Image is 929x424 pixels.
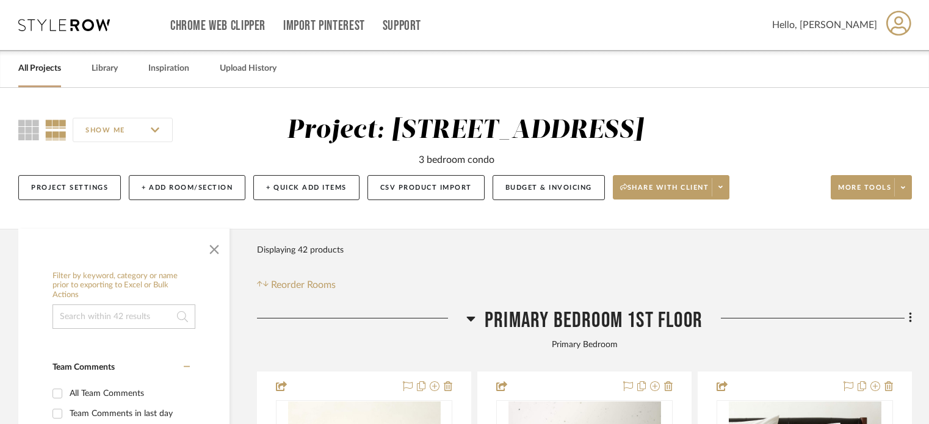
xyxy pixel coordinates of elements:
span: Hello, [PERSON_NAME] [772,18,877,32]
a: Library [92,60,118,77]
a: Upload History [220,60,277,77]
button: Share with client [613,175,730,199]
div: Displaying 42 products [257,238,344,262]
div: Project: [STREET_ADDRESS] [287,118,643,143]
span: Share with client [620,183,709,201]
span: More tools [838,183,891,201]
div: All Team Comments [70,384,187,403]
div: Primary Bedroom [257,339,912,352]
button: + Add Room/Section [129,175,245,200]
a: Support [383,21,421,31]
input: Search within 42 results [52,304,195,329]
span: Primary Bedroom 1st Floor [485,307,703,334]
button: + Quick Add Items [253,175,360,200]
a: Inspiration [148,60,189,77]
div: Team Comments in last day [70,404,187,423]
button: Project Settings [18,175,121,200]
button: Reorder Rooms [257,278,336,292]
span: Reorder Rooms [271,278,336,292]
span: Team Comments [52,363,115,372]
a: Import Pinterest [283,21,365,31]
h6: Filter by keyword, category or name prior to exporting to Excel or Bulk Actions [52,271,195,300]
button: CSV Product Import [367,175,485,200]
button: More tools [831,175,912,199]
button: Close [202,235,226,259]
a: All Projects [18,60,61,77]
a: Chrome Web Clipper [170,21,266,31]
button: Budget & Invoicing [493,175,605,200]
div: 3 bedroom condo [419,153,494,167]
